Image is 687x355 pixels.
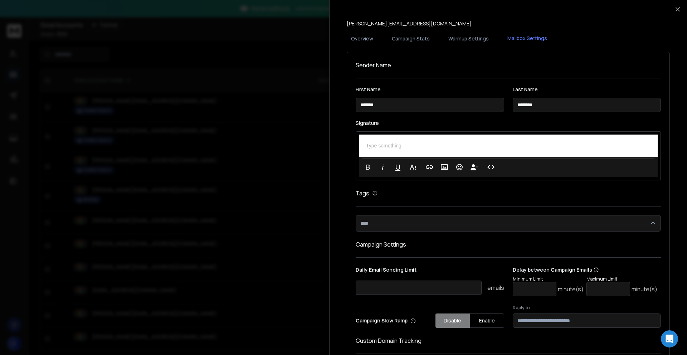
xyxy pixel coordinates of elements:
h1: Sender Name [356,61,661,69]
button: Insert Image (⌘P) [438,160,451,174]
button: Enable [470,313,504,328]
label: Last Name [513,87,661,92]
p: minute(s) [632,285,657,293]
button: Italic (⌘I) [376,160,390,174]
p: Campaign Slow Ramp [356,317,416,324]
label: First Name [356,87,504,92]
p: [PERSON_NAME][EMAIL_ADDRESS][DOMAIN_NAME] [347,20,472,27]
h1: Campaign Settings [356,240,661,249]
button: Insert Unsubscribe Link [468,160,481,174]
button: Campaign Stats [388,31,434,47]
p: Daily Email Sending Limit [356,266,504,276]
button: Code View [484,160,498,174]
button: Overview [347,31,377,47]
div: Open Intercom Messenger [661,330,678,347]
button: Bold (⌘B) [361,160,375,174]
p: Delay between Campaign Emails [513,266,657,273]
button: Disable [435,313,470,328]
p: Minimum Limit [513,276,584,282]
h1: Tags [356,189,369,198]
label: Reply to [513,305,661,311]
p: emails [487,283,504,292]
button: Warmup Settings [444,31,493,47]
button: More Text [406,160,420,174]
p: Maximum Limit [586,276,657,282]
label: Signature [356,121,661,126]
button: Mailbox Settings [503,30,551,47]
button: Insert Link (⌘K) [423,160,436,174]
p: minute(s) [558,285,584,293]
h1: Custom Domain Tracking [356,336,661,345]
button: Underline (⌘U) [391,160,405,174]
button: Emoticons [453,160,466,174]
